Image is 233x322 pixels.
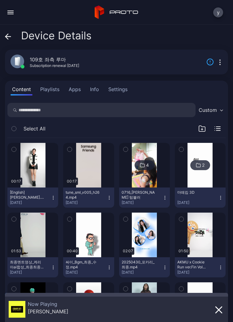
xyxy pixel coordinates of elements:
div: [DATE] [10,270,51,275]
div: [DATE] [66,270,106,275]
button: Custom [196,103,226,117]
div: 싸이_Bgm_최종_수정.mp4 [66,260,100,270]
button: tune_sml_v005_h264.mp4[DATE] [63,187,114,208]
button: Apps [67,83,82,95]
button: AKMU x Cookie Run ver.Fin Vol Level[DATE] [175,257,226,277]
div: [DATE] [177,200,218,205]
button: Content [11,83,32,95]
div: [English] 김태희.mp4 [10,190,44,200]
button: Info [88,83,101,95]
div: 20250430_포카리_최종.mp4 [122,260,156,270]
button: 마떼킴 3D[DATE] [175,187,226,208]
div: [DATE] [10,200,51,205]
div: 2 [202,162,205,168]
div: 최종멘트영상_케리아ai합성_최종최종_8pm(1).mp4 [10,260,44,270]
div: heydi [28,308,68,315]
button: [English] [PERSON_NAME].mp4[DATE] [7,187,58,208]
div: tune_sml_v005_h264.mp4 [66,190,100,200]
span: Select All [24,125,45,132]
button: 최종멘트영상_케리아ai합성_최종최종_8pm(1).mp4[DATE] [7,257,58,277]
span: Device Details [21,30,92,42]
div: Now Playing [28,301,68,307]
button: 싸이_Bgm_최종_수정.mp4[DATE] [63,257,114,277]
button: 20250430_포카리_최종.mp4[DATE] [119,257,170,277]
button: Settings [107,83,129,95]
div: AKMU x Cookie Run ver.Fin Vol Level [177,260,211,270]
div: 마떼킴 3D [177,190,211,195]
div: Settings [108,86,127,93]
div: Custom [199,107,217,113]
div: [DATE] [66,200,106,205]
div: 0716_마나마나 텀블러 [122,190,156,200]
div: Subscription renewal [DATE] [30,63,79,68]
div: 4 [146,162,149,168]
div: [DATE] [122,270,162,275]
div: [DATE] [177,270,218,275]
button: 0716_[PERSON_NAME] 텀블러[DATE] [119,187,170,208]
button: y [213,7,223,17]
div: 109호 좌측 루마 [30,56,66,63]
div: [DATE] [122,200,162,205]
div: Info [90,86,99,93]
button: Playlists [39,83,61,95]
